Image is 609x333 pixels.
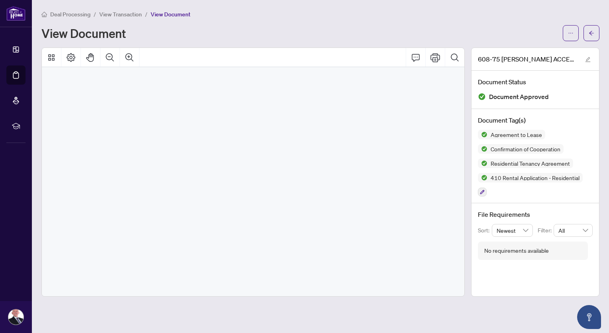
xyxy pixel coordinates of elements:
[478,173,487,182] img: Status Icon
[487,146,564,152] span: Confirmation of Cooperation
[94,10,96,19] li: /
[487,132,545,137] span: Agreement to Lease
[50,11,90,18] span: Deal Processing
[478,159,487,168] img: Status Icon
[8,309,24,325] img: Profile Icon
[489,91,549,102] span: Document Approved
[585,57,591,62] span: edit
[478,130,487,139] img: Status Icon
[538,226,554,235] p: Filter:
[589,30,594,36] span: arrow-left
[478,77,593,87] h4: Document Status
[487,175,583,180] span: 410 Rental Application - Residential
[99,11,142,18] span: View Transaction
[41,12,47,17] span: home
[484,246,549,255] div: No requirements available
[41,27,126,40] h1: View Document
[151,11,191,18] span: View Document
[568,30,574,36] span: ellipsis
[577,305,601,329] button: Open asap
[478,93,486,101] img: Document Status
[6,6,26,21] img: logo
[145,10,147,19] li: /
[478,54,578,64] span: 608-75 [PERSON_NAME] ACCEPTED LEASE All Docs.pdf
[478,144,487,154] img: Status Icon
[478,210,593,219] h4: File Requirements
[478,226,492,235] p: Sort:
[487,161,573,166] span: Residential Tenancy Agreement
[478,115,593,125] h4: Document Tag(s)
[558,224,588,236] span: All
[497,224,528,236] span: Newest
